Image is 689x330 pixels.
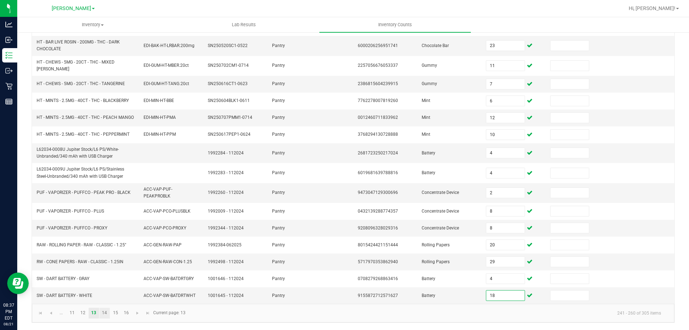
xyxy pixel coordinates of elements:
[208,81,248,86] span: SN250616CT1-0623
[144,81,189,86] span: EDI-GUM-HT-TANG.20ct
[358,150,398,155] span: 2681723250217024
[422,209,459,214] span: Concentrate Device
[208,226,244,231] span: 1992344 - 112024
[272,170,285,175] span: Pantry
[37,276,89,281] span: SW - DART BATTERY - GRAY
[422,132,430,137] span: Mint
[17,17,168,32] a: Inventory
[422,63,437,68] span: Gummy
[272,259,285,264] span: Pantry
[144,43,194,48] span: EDI-BAK-HT-LRBAR.200mg
[358,190,398,195] span: 9473047129300696
[358,242,398,247] span: 8015424421151444
[5,83,13,90] inline-svg: Retail
[5,36,13,43] inline-svg: Inbound
[144,259,192,264] span: ACC-GEN-RAW-CON-1.25
[7,273,29,294] iframe: Resource center
[208,209,244,214] span: 1992009 - 112024
[358,293,398,298] span: 9155872712571627
[208,190,244,195] span: 1992260 - 112024
[142,308,153,319] a: Go to the last page
[208,276,244,281] span: 1001646 - 112024
[37,242,126,247] span: RAW - ROLLING PAPER - RAW - CLASSIC - 1.25"
[422,170,435,175] span: Battery
[358,132,398,137] span: 3768294130728888
[37,147,119,159] span: L62034-0008U Jupiter Stock/L6 PS/White-Unbranded/340 mAh with USB Charger
[208,115,252,120] span: SN250707PMM1-0714
[422,259,450,264] span: Rolling Papers
[272,209,285,214] span: Pantry
[208,150,244,155] span: 1992284 - 112024
[144,242,182,247] span: ACC-GEN-RAW-PAP
[208,63,249,68] span: SN250702CM1-0714
[422,242,450,247] span: Rolling Papers
[222,22,266,28] span: Lab Results
[3,302,14,321] p: 08:37 PM EDT
[46,308,56,319] a: Go to the previous page
[52,5,91,11] span: [PERSON_NAME]
[422,276,435,281] span: Battery
[67,308,77,319] a: Page 11
[32,304,674,322] kendo-pager: Current page: 13
[358,209,398,214] span: 0432139288774357
[208,293,244,298] span: 1001645 - 112024
[208,43,248,48] span: SN250520SC1-0522
[135,310,140,316] span: Go to the next page
[37,293,92,298] span: SW - DART BATTERY - WHITE
[37,98,129,103] span: HT - MINTS - 2.5MG - 40CT - THC - BLACKBERRY
[18,22,168,28] span: Inventory
[37,115,134,120] span: HT - MINTS - 2.5MG - 40CT - THC - PEACH MANGO
[78,308,88,319] a: Page 12
[272,132,285,137] span: Pantry
[5,21,13,28] inline-svg: Analytics
[190,307,667,319] kendo-pager-info: 241 - 260 of 305 items
[35,308,46,319] a: Go to the first page
[56,308,66,319] a: Page 10
[144,187,172,199] span: ACC-VAP-PUF-PEAKPROBLK
[5,98,13,105] inline-svg: Reports
[272,150,285,155] span: Pantry
[208,242,242,247] span: 1992384-062025
[272,98,285,103] span: Pantry
[208,259,244,264] span: 1992498 - 112024
[422,98,430,103] span: Mint
[145,310,151,316] span: Go to the last page
[89,308,99,319] a: Page 13
[132,308,142,319] a: Go to the next page
[144,132,176,137] span: EDI-MIN-HT-PPM
[422,293,435,298] span: Battery
[358,43,398,48] span: 6000206256951741
[422,115,430,120] span: Mint
[358,115,398,120] span: 0012460711833962
[168,17,319,32] a: Lab Results
[422,150,435,155] span: Battery
[121,308,131,319] a: Page 16
[272,242,285,247] span: Pantry
[369,22,422,28] span: Inventory Counts
[629,5,675,11] span: Hi, [PERSON_NAME]!
[272,115,285,120] span: Pantry
[5,52,13,59] inline-svg: Inventory
[358,259,398,264] span: 5717970353862940
[358,170,398,175] span: 6019681639788816
[422,81,437,86] span: Gummy
[144,98,174,103] span: EDI-MIN-HT-BBE
[358,276,398,281] span: 0708279268863416
[422,190,459,195] span: Concentrate Device
[358,98,398,103] span: 7762278007819260
[208,170,244,175] span: 1992283 - 112024
[48,310,54,316] span: Go to the previous page
[272,226,285,231] span: Pantry
[208,98,250,103] span: SN250604BLK1-0611
[144,226,186,231] span: ACC-VAP-PCO-PROXY
[144,63,189,68] span: EDI-GUM-HT-MBER.20ct
[272,190,285,195] span: Pantry
[422,226,459,231] span: Concentrate Device
[144,276,194,281] span: ACC-VAP-SW-BATDRTGRY
[37,190,131,195] span: PUF - VAPORIZER - PUFFCO - PEAK PRO - BLACK
[99,308,110,319] a: Page 14
[272,43,285,48] span: Pantry
[358,63,398,68] span: 2257056676053337
[37,167,124,178] span: L62034-0009U Jupiter Stock/L6 PS/Stainless Steel-Unbranded/340 mAh with USB Charger
[37,39,120,51] span: HT - BAR LIVE ROSIN - 200MG - THC - DARK CHOCOLATE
